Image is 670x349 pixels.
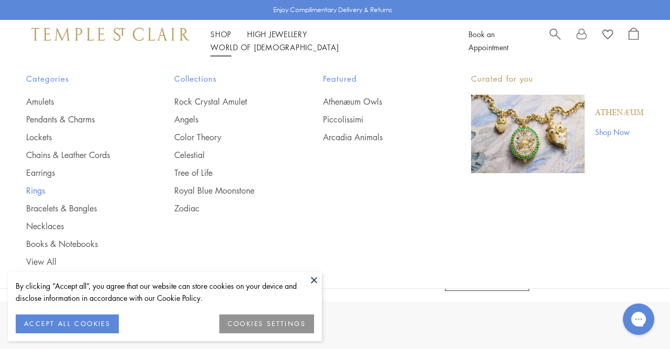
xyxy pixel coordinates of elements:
[550,28,561,54] a: Search
[595,107,644,119] a: Athenæum
[273,5,392,15] p: Enjoy Complimentary Delivery & Returns
[26,167,132,178] a: Earrings
[468,29,508,52] a: Book an Appointment
[247,29,307,39] a: High JewelleryHigh Jewellery
[210,29,231,39] a: ShopShop
[26,185,132,196] a: Rings
[323,72,429,85] span: Featured
[618,300,660,339] iframe: Gorgias live chat messenger
[16,314,119,333] button: ACCEPT ALL COOKIES
[31,28,189,40] img: Temple St. Clair
[323,131,429,143] a: Arcadia Animals
[174,131,281,143] a: Color Theory
[174,185,281,196] a: Royal Blue Moonstone
[323,114,429,125] a: Piccolissimi
[16,280,314,304] div: By clicking “Accept all”, you agree that our website can store cookies on your device and disclos...
[602,28,613,43] a: View Wishlist
[471,72,644,85] p: Curated for you
[26,256,132,267] a: View All
[26,202,132,214] a: Bracelets & Bangles
[26,238,132,250] a: Books & Notebooks
[174,114,281,125] a: Angels
[219,314,314,333] button: COOKIES SETTINGS
[174,202,281,214] a: Zodiac
[26,131,132,143] a: Lockets
[323,96,429,107] a: Athenæum Owls
[629,28,639,54] a: Open Shopping Bag
[174,149,281,161] a: Celestial
[26,114,132,125] a: Pendants & Charms
[174,72,281,85] span: Collections
[210,42,339,52] a: World of [DEMOGRAPHIC_DATA]World of [DEMOGRAPHIC_DATA]
[174,96,281,107] a: Rock Crystal Amulet
[26,149,132,161] a: Chains & Leather Cords
[595,126,644,138] a: Shop Now
[26,96,132,107] a: Amulets
[26,72,132,85] span: Categories
[26,220,132,232] a: Necklaces
[174,167,281,178] a: Tree of Life
[210,28,445,54] nav: Main navigation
